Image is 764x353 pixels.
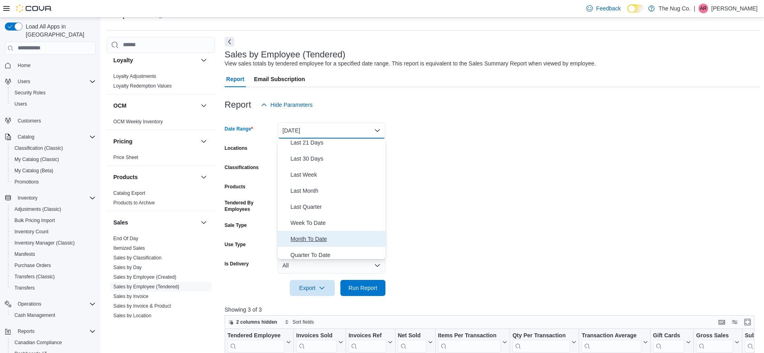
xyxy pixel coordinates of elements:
div: Net Sold [397,332,426,353]
span: Reports [18,328,35,335]
button: OCM [113,102,197,110]
div: Net Sold [397,332,426,340]
a: Loyalty Redemption Values [113,83,172,89]
a: Itemized Sales [113,245,145,251]
span: Load All Apps in [GEOGRAPHIC_DATA] [23,22,96,39]
button: My Catalog (Classic) [8,154,99,165]
button: Adjustments (Classic) [8,204,99,215]
p: | [694,4,695,13]
button: Users [8,98,99,110]
button: Sales [199,218,209,227]
button: Tendered Employee [227,332,291,353]
span: Inventory Manager (Classic) [14,240,75,246]
a: Purchase Orders [11,261,54,270]
span: Transfers (Classic) [11,272,96,282]
button: Pricing [199,137,209,146]
span: Customers [18,118,41,124]
span: Classification (Classic) [14,145,63,151]
span: Cash Management [11,310,96,320]
span: Users [18,78,30,85]
span: Reports [14,326,96,336]
span: Bulk Pricing Import [11,216,96,225]
div: Tendered Employee [227,332,285,340]
label: Is Delivery [225,261,249,267]
span: Run Report [348,284,377,292]
span: Customers [14,115,96,125]
button: Cash Management [8,310,99,321]
a: Catalog Export [113,190,145,196]
a: Canadian Compliance [11,338,65,347]
div: Select listbox [278,139,385,259]
span: End Of Day [113,235,138,242]
div: OCM [107,117,215,130]
a: Security Roles [11,88,49,98]
span: Transfers (Classic) [14,273,55,280]
button: Keyboard shortcuts [717,317,727,327]
span: Transfers [14,285,35,291]
span: Promotions [14,179,39,185]
button: Classification (Classic) [8,143,99,154]
button: Qty Per Transaction [512,332,576,353]
a: Customers [14,116,44,126]
h3: OCM [113,102,127,110]
span: Loyalty Adjustments [113,73,156,80]
button: Sort fields [281,317,317,327]
label: Products [225,184,246,190]
span: Price Sheet [113,154,138,161]
button: Transfers (Classic) [8,271,99,282]
span: Feedback [596,4,621,12]
span: Last Quarter [291,202,382,212]
div: Pricing [107,153,215,165]
button: Reports [14,326,38,336]
a: Cash Management [11,310,58,320]
h3: Sales by Employee (Tendered) [225,50,346,59]
div: Tendered Employee [227,332,285,353]
button: Inventory Count [8,226,99,237]
span: Classification (Classic) [11,143,96,153]
a: Manifests [11,249,38,259]
span: Sales by Day [113,264,142,271]
button: Display options [730,317,739,327]
span: Report [226,71,244,87]
span: Sales by Classification [113,255,162,261]
button: Operations [2,298,99,310]
div: Alex Roerick [698,4,708,13]
a: Inventory Count [11,227,52,237]
a: Inventory Manager (Classic) [11,238,78,248]
button: Invoices Sold [296,332,343,353]
p: [PERSON_NAME] [711,4,758,13]
a: Classification (Classic) [11,143,66,153]
button: Next [225,37,234,47]
a: Sales by Invoice [113,294,148,299]
span: Inventory Manager (Classic) [11,238,96,248]
span: Operations [14,299,96,309]
span: Security Roles [11,88,96,98]
span: Last 21 Days [291,138,382,147]
button: Catalog [14,132,37,142]
button: Loyalty [199,55,209,65]
button: 2 columns hidden [225,317,281,327]
button: Products [113,173,197,181]
div: Qty Per Transaction [512,332,570,353]
span: Transfers [11,283,96,293]
a: OCM Weekly Inventory [113,119,163,124]
span: Cash Management [14,312,55,318]
span: Sales by Employee (Tendered) [113,284,179,290]
button: Promotions [8,176,99,188]
span: My Catalog (Classic) [14,156,59,163]
button: Invoices Ref [348,332,392,353]
button: OCM [199,101,209,110]
span: My Catalog (Classic) [11,155,96,164]
button: Inventory [14,193,41,203]
div: Products [107,188,215,211]
span: Sales by Invoice [113,293,148,300]
span: Inventory [18,195,37,201]
button: Enter fullscreen [743,317,752,327]
span: Adjustments (Classic) [14,206,61,212]
button: Inventory Manager (Classic) [8,237,99,249]
span: Quarter To Date [291,250,382,260]
button: All [278,257,385,273]
button: Purchase Orders [8,260,99,271]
